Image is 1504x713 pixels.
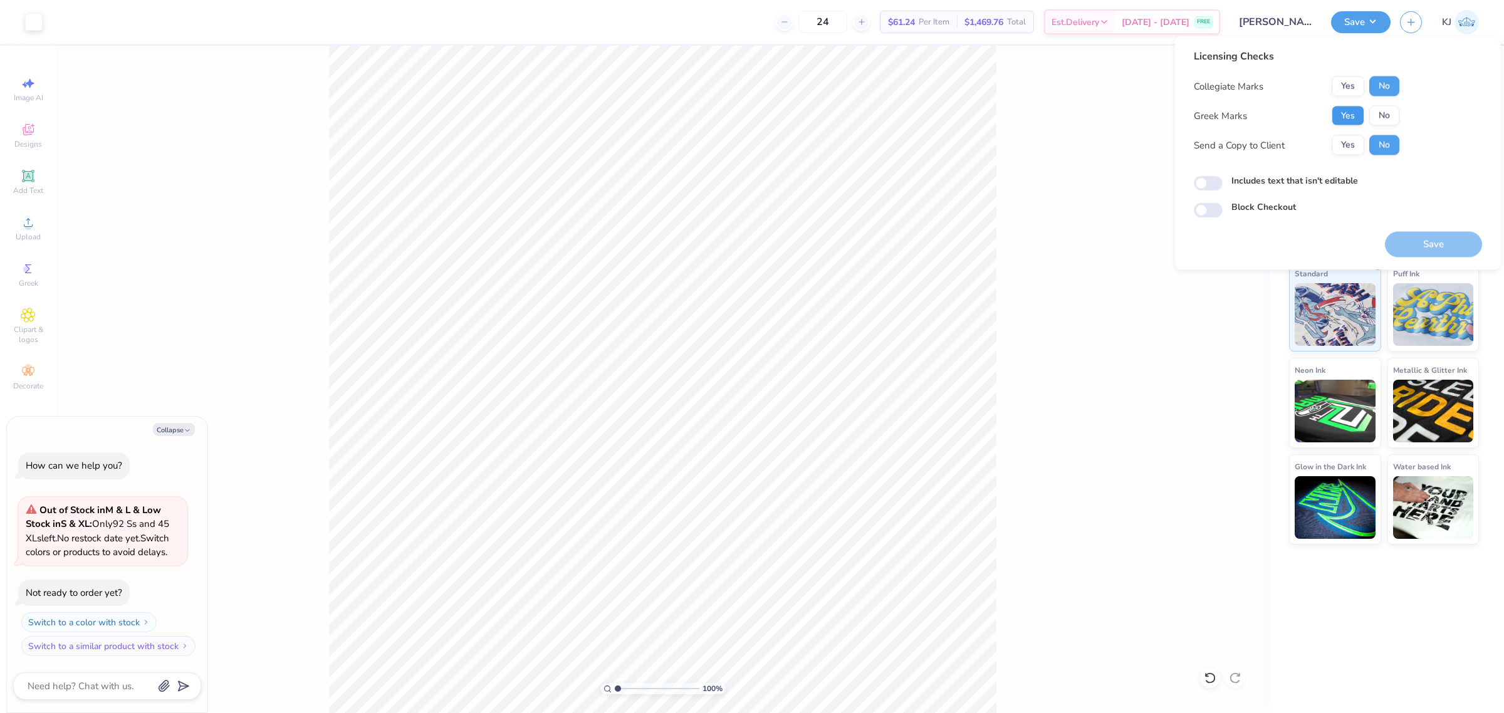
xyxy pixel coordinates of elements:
[26,504,169,559] span: Only 92 Ss and 45 XLs left. Switch colors or products to avoid delays.
[1295,380,1376,442] img: Neon Ink
[1122,16,1189,29] span: [DATE] - [DATE]
[1442,15,1451,29] span: KJ
[21,612,157,632] button: Switch to a color with stock
[702,683,723,694] span: 100 %
[1295,267,1328,280] span: Standard
[14,139,42,149] span: Designs
[14,93,43,103] span: Image AI
[798,11,847,33] input: – –
[13,185,43,195] span: Add Text
[1393,476,1474,539] img: Water based Ink
[1231,200,1296,214] label: Block Checkout
[26,459,122,472] div: How can we help you?
[21,636,196,656] button: Switch to a similar product with stock
[888,16,915,29] span: $61.24
[26,586,122,599] div: Not ready to order yet?
[1393,380,1474,442] img: Metallic & Glitter Ink
[1332,106,1364,126] button: Yes
[1194,138,1285,152] div: Send a Copy to Client
[1442,10,1479,34] a: KJ
[16,232,41,242] span: Upload
[1295,283,1376,346] img: Standard
[1332,76,1364,96] button: Yes
[1393,363,1467,377] span: Metallic & Glitter Ink
[19,278,38,288] span: Greek
[1393,460,1451,473] span: Water based Ink
[1393,267,1419,280] span: Puff Ink
[1231,174,1358,187] label: Includes text that isn't editable
[153,423,195,436] button: Collapse
[1230,9,1322,34] input: Untitled Design
[1194,79,1263,93] div: Collegiate Marks
[964,16,1003,29] span: $1,469.76
[1454,10,1479,34] img: Kendra Jingco
[919,16,949,29] span: Per Item
[142,618,150,626] img: Switch to a color with stock
[1369,76,1399,96] button: No
[1393,283,1474,346] img: Puff Ink
[1194,108,1247,123] div: Greek Marks
[1331,11,1391,33] button: Save
[1369,135,1399,155] button: No
[1369,106,1399,126] button: No
[1194,49,1399,64] div: Licensing Checks
[1332,135,1364,155] button: Yes
[1197,18,1210,26] span: FREE
[1295,363,1325,377] span: Neon Ink
[13,381,43,391] span: Decorate
[181,642,189,650] img: Switch to a similar product with stock
[39,504,133,516] strong: Out of Stock in M & L
[1295,476,1376,539] img: Glow in the Dark Ink
[1052,16,1099,29] span: Est. Delivery
[57,532,140,544] span: No restock date yet.
[1295,460,1366,473] span: Glow in the Dark Ink
[1007,16,1026,29] span: Total
[6,325,50,345] span: Clipart & logos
